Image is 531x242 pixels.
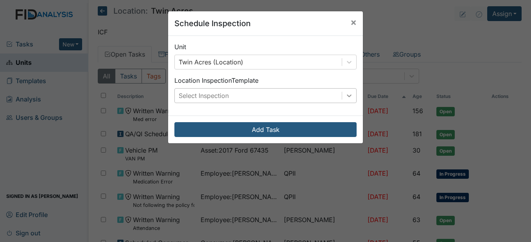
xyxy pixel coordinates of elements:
label: Unit [174,42,186,52]
span: × [350,16,357,28]
button: Add Task [174,122,357,137]
div: Twin Acres (Location) [179,57,243,67]
div: Select Inspection [179,91,229,100]
button: Close [344,11,363,33]
label: Location Inspection Template [174,76,258,85]
h5: Schedule Inspection [174,18,251,29]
